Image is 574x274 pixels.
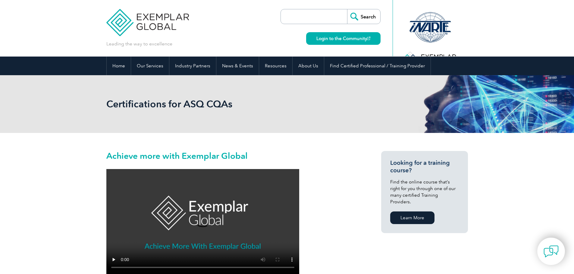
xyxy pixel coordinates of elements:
[367,37,370,40] img: open_square.png
[106,99,359,109] h2: Certifications for ASQ CQAs
[259,57,292,75] a: Resources
[106,41,172,47] p: Leading the way to excellence
[544,244,559,259] img: contact-chat.png
[390,159,459,174] h3: Looking for a training course?
[324,57,431,75] a: Find Certified Professional / Training Provider
[169,57,216,75] a: Industry Partners
[390,179,459,205] p: Find the online course that’s right for you through one of our many certified Training Providers.
[293,57,324,75] a: About Us
[347,9,380,24] input: Search
[306,32,381,45] a: Login to the Community
[106,151,359,161] h2: Achieve more with Exemplar Global
[107,57,131,75] a: Home
[390,211,434,224] a: Learn More
[131,57,169,75] a: Our Services
[216,57,259,75] a: News & Events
